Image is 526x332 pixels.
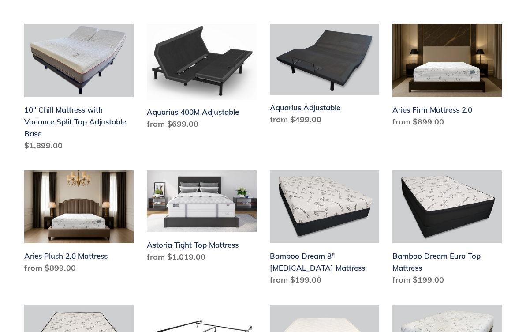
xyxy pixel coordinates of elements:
a: 10" Chill Mattress with Variance Split Top Adjustable Base [24,24,134,155]
a: Bamboo Dream Euro Top Mattress [392,170,502,289]
a: Aries Plush 2.0 Mattress [24,170,134,278]
a: Aquarius Adjustable [270,24,379,129]
a: Astoria Tight Top Mattress [147,170,256,266]
a: Bamboo Dream 8" Memory Foam Mattress [270,170,379,289]
a: Aries Firm Mattress 2.0 [392,24,502,131]
a: Aquarius 400M Adjustable [147,24,256,133]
